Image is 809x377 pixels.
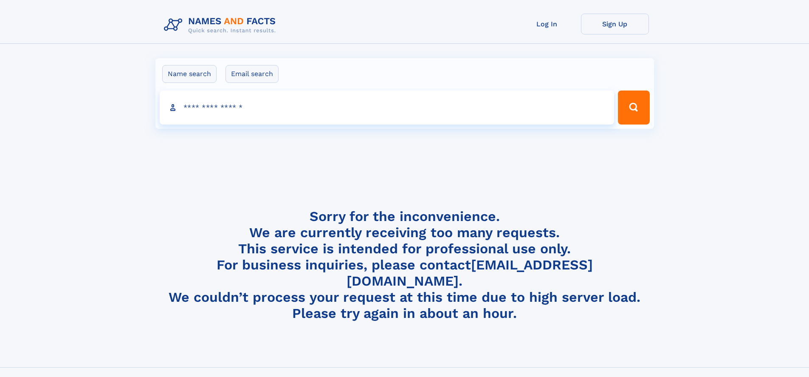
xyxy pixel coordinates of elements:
[161,208,649,322] h4: Sorry for the inconvenience. We are currently receiving too many requests. This service is intend...
[162,65,217,83] label: Name search
[581,14,649,34] a: Sign Up
[513,14,581,34] a: Log In
[347,257,593,289] a: [EMAIL_ADDRESS][DOMAIN_NAME]
[161,14,283,37] img: Logo Names and Facts
[618,91,649,125] button: Search Button
[226,65,279,83] label: Email search
[160,91,615,125] input: search input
